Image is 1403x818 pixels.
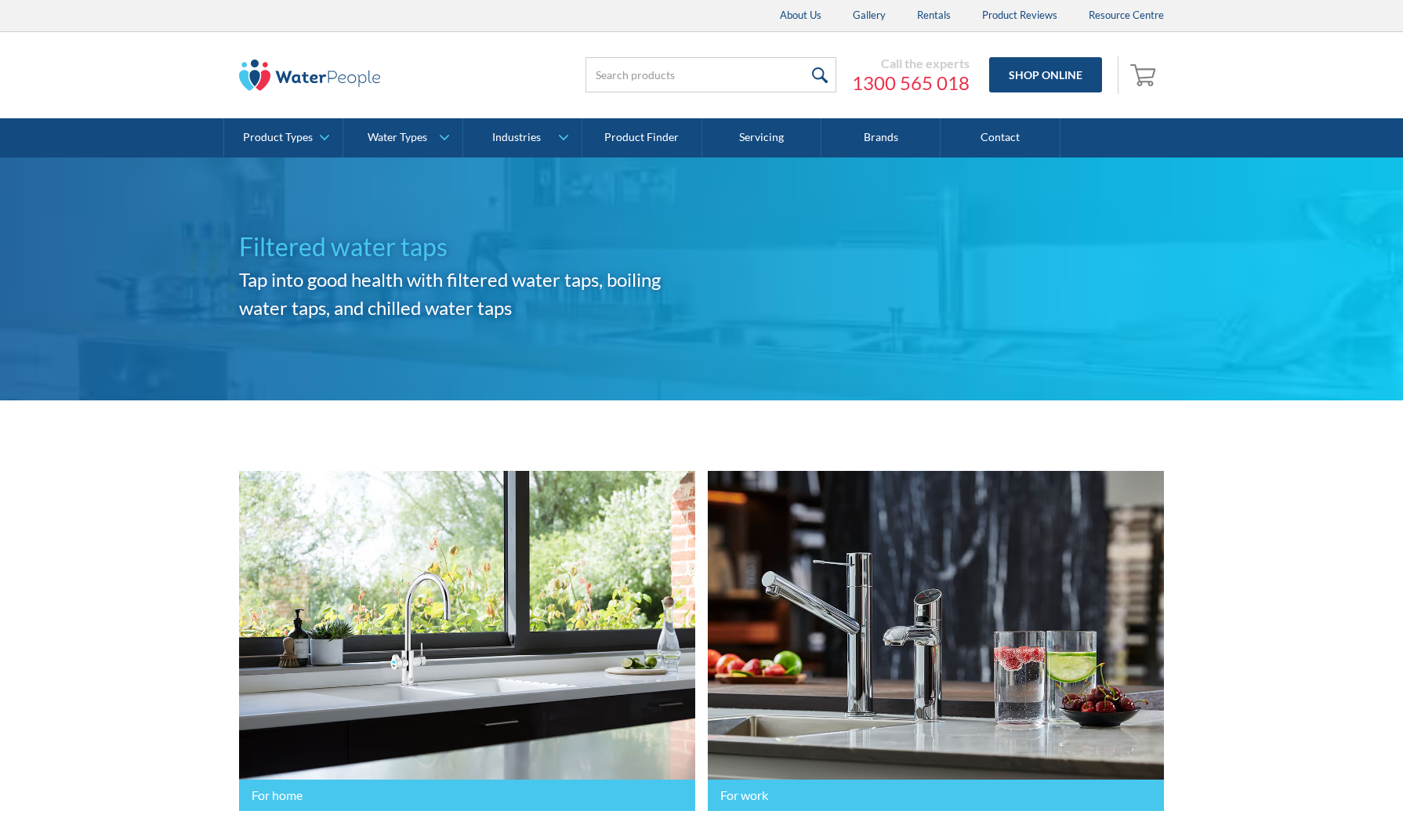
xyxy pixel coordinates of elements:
a: Contact [941,118,1060,157]
a: Industries [463,118,582,157]
div: Product Types [243,131,313,144]
a: Product Finder [582,118,701,157]
a: Water Types [343,118,462,157]
input: Search products [585,57,836,92]
a: Shop Online [989,57,1102,92]
h2: Tap into good health with filtered water taps, boiling water taps, and chilled water taps [239,266,701,322]
div: Call the experts [852,56,970,71]
h1: Filtered water taps [239,228,701,266]
div: Industries [492,131,541,144]
div: Water Types [368,131,427,144]
a: Brands [821,118,941,157]
a: Product Types [224,118,343,157]
a: Open empty cart [1126,56,1164,94]
img: shopping cart [1130,62,1160,87]
a: Servicing [702,118,821,157]
img: The Water People [239,60,380,91]
a: 1300 565 018 [852,71,970,95]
